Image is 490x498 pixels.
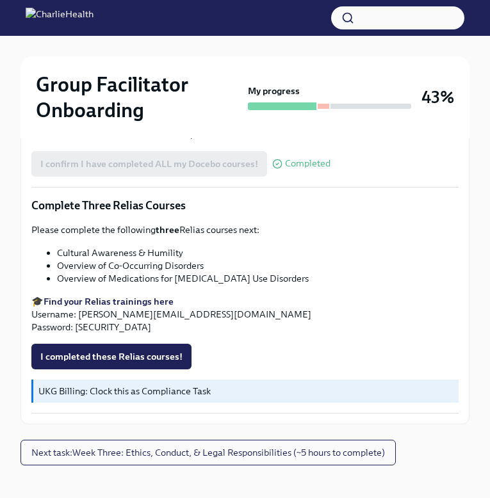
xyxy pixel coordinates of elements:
[20,440,396,465] button: Next task:Week Three: Ethics, Conduct, & Legal Responsibilities (~5 hours to complete)
[31,344,192,369] button: I completed these Relias courses!
[26,8,94,28] img: CharlieHealth
[31,295,459,333] p: 🎓 Username: [PERSON_NAME][EMAIL_ADDRESS][DOMAIN_NAME] Password: [SECURITY_DATA]
[421,86,454,109] h3: 43%
[156,224,179,236] strong: three
[38,385,453,398] p: UKG Billing: Clock this as Compliance Task
[57,246,459,259] li: Cultural Awareness & Humility
[285,159,331,168] span: Completed
[57,259,459,272] li: Overview of Co-Occurring Disorders
[31,198,459,213] p: Complete Three Relias Courses
[57,272,459,285] li: Overview of Medications for [MEDICAL_DATA] Use Disorders
[31,446,385,459] span: Next task : Week Three: Ethics, Conduct, & Legal Responsibilities (~5 hours to complete)
[36,72,243,123] h2: Group Facilitator Onboarding
[248,84,300,97] strong: My progress
[40,350,183,363] span: I completed these Relias courses!
[31,223,459,236] p: Please complete the following Relias courses next:
[44,296,174,307] a: Find your Relias trainings here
